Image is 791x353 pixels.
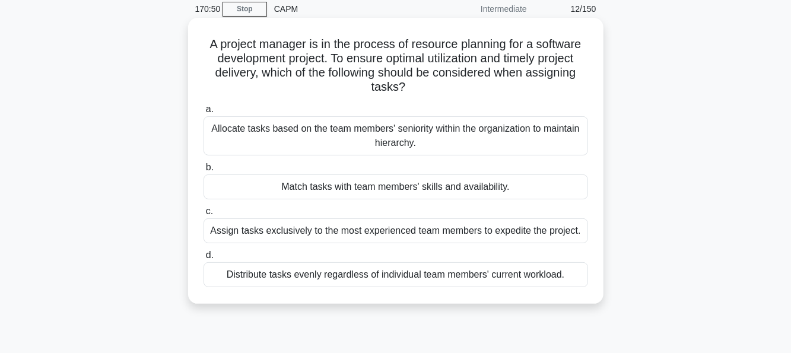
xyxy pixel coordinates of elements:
[204,174,588,199] div: Match tasks with team members' skills and availability.
[204,218,588,243] div: Assign tasks exclusively to the most experienced team members to expedite the project.
[206,250,214,260] span: d.
[206,206,213,216] span: c.
[204,116,588,155] div: Allocate tasks based on the team members' seniority within the organization to maintain hierarchy.
[206,104,214,114] span: a.
[223,2,267,17] a: Stop
[204,262,588,287] div: Distribute tasks evenly regardless of individual team members' current workload.
[202,37,589,95] h5: A project manager is in the process of resource planning for a software development project. To e...
[206,162,214,172] span: b.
